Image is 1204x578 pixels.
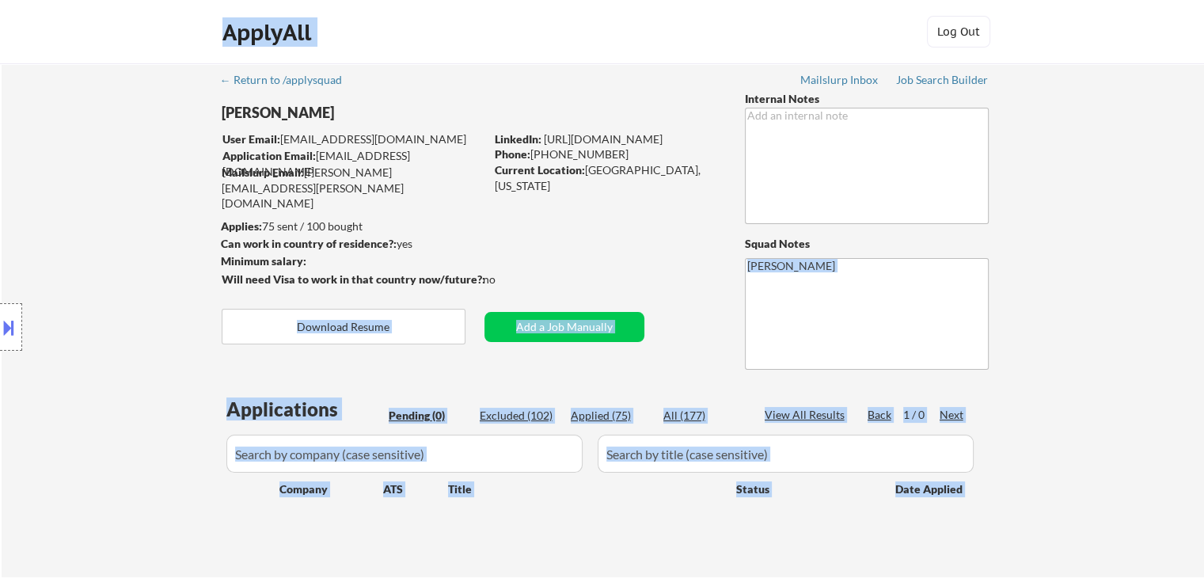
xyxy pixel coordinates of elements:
div: Status [736,474,872,503]
div: Excluded (102) [480,408,559,424]
div: Next [940,407,965,423]
strong: Can work in country of residence?: [221,237,397,250]
strong: Phone: [495,147,530,161]
div: Title [448,481,721,497]
div: Company [279,481,383,497]
a: Mailslurp Inbox [800,74,879,89]
div: [PERSON_NAME][EMAIL_ADDRESS][PERSON_NAME][DOMAIN_NAME] [222,165,484,211]
a: Job Search Builder [896,74,989,89]
div: ApplyAll [222,19,316,46]
a: ← Return to /applysquad [220,74,357,89]
button: Download Resume [222,309,465,344]
div: [EMAIL_ADDRESS][DOMAIN_NAME] [222,131,484,147]
div: Internal Notes [745,91,989,107]
input: Search by title (case sensitive) [598,435,974,473]
div: [GEOGRAPHIC_DATA], [US_STATE] [495,162,719,193]
strong: Current Location: [495,163,585,177]
div: Date Applied [895,481,965,497]
strong: LinkedIn: [495,132,541,146]
button: Add a Job Manually [484,312,644,342]
input: Search by company (case sensitive) [226,435,583,473]
div: View All Results [765,407,849,423]
div: Applications [226,400,383,419]
div: ATS [383,481,448,497]
div: 75 sent / 100 bought [221,219,484,234]
strong: Will need Visa to work in that country now/future?: [222,272,485,286]
div: Back [868,407,893,423]
div: Applied (75) [571,408,650,424]
button: Log Out [927,16,990,48]
div: ← Return to /applysquad [220,74,357,86]
div: All (177) [663,408,743,424]
div: 1 / 0 [903,407,940,423]
div: [PERSON_NAME] [222,103,547,123]
div: Job Search Builder [896,74,989,86]
div: Pending (0) [389,408,468,424]
div: yes [221,236,480,252]
a: [URL][DOMAIN_NAME] [544,132,663,146]
div: [EMAIL_ADDRESS][DOMAIN_NAME] [222,148,484,179]
div: Mailslurp Inbox [800,74,879,86]
div: [PHONE_NUMBER] [495,146,719,162]
div: Squad Notes [745,236,989,252]
div: no [483,272,528,287]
